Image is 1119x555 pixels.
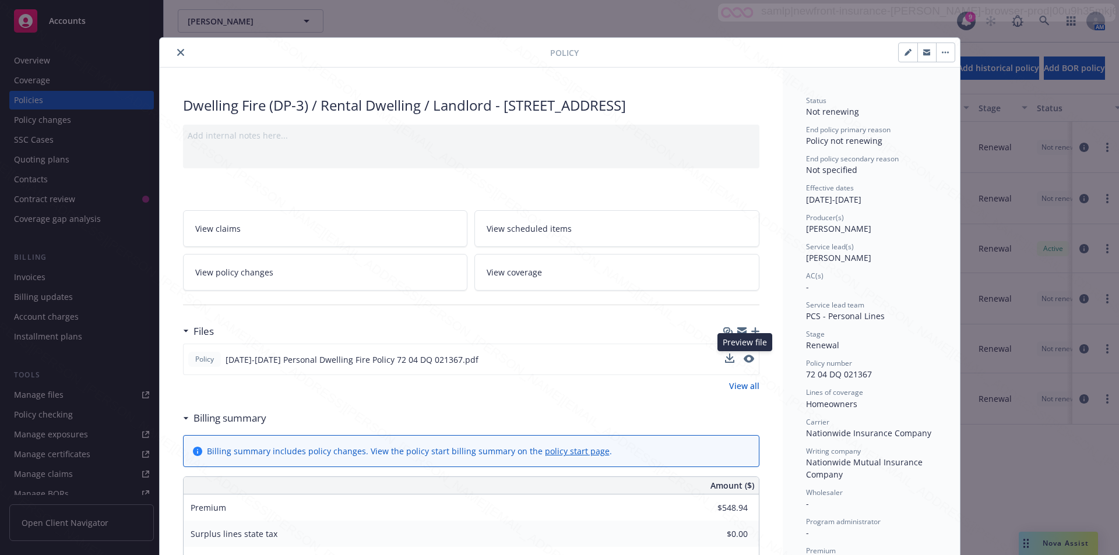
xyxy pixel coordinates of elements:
span: Policy [193,354,216,365]
span: View coverage [487,266,542,278]
a: View all [729,380,759,392]
span: [PERSON_NAME] [806,252,871,263]
span: Status [806,96,826,105]
a: View policy changes [183,254,468,291]
span: Writing company [806,446,861,456]
input: 0.00 [679,499,755,517]
span: [DATE]-[DATE] Personal Dwelling Fire Policy 72 04 DQ 021367.pdf [226,353,478,366]
button: close [174,45,188,59]
span: End policy primary reason [806,125,891,135]
h3: Files [193,324,214,339]
span: Effective dates [806,183,854,193]
span: Surplus lines state tax [191,528,277,539]
div: Preview file [717,333,772,351]
div: Homeowners [806,398,937,410]
div: Add internal notes here... [188,129,755,142]
span: View claims [195,222,241,235]
span: Program administrator [806,517,881,526]
div: [DATE] - [DATE] [806,183,937,205]
span: Policy [550,47,579,59]
span: - [806,527,809,538]
h3: Billing summary [193,411,266,426]
span: Policy not renewing [806,135,882,146]
span: Service lead(s) [806,242,854,252]
span: Nationwide Insurance Company [806,427,931,439]
a: View coverage [474,254,759,291]
span: Nationwide Mutual Insurance Company [806,457,925,480]
span: PCS - Personal Lines [806,310,885,321]
span: 72 04 DQ 021367 [806,369,872,380]
a: View scheduled items [474,210,759,247]
span: Service lead team [806,300,864,310]
span: Producer(s) [806,213,844,222]
span: View scheduled items [487,222,572,235]
span: Renewal [806,340,839,351]
a: policy start page [545,446,610,457]
span: Policy number [806,358,852,368]
input: 0.00 [679,525,755,543]
span: Carrier [806,417,829,427]
span: End policy secondary reason [806,154,899,164]
div: Files [183,324,214,339]
button: download file [725,353,734,363]
div: Billing summary [183,411,266,426]
span: View policy changes [195,266,273,278]
span: [PERSON_NAME] [806,223,871,234]
span: Premium [191,502,226,513]
span: - [806,281,809,292]
button: preview file [744,353,754,366]
a: View claims [183,210,468,247]
div: Dwelling Fire (DP-3) / Rental Dwelling / Landlord - [STREET_ADDRESS] [183,96,759,115]
span: Lines of coverage [806,387,863,397]
span: Stage [806,329,825,339]
span: Not specified [806,164,857,175]
span: Wholesaler [806,487,843,497]
div: Billing summary includes policy changes. View the policy start billing summary on the . [207,445,612,457]
span: - [806,498,809,509]
button: download file [725,353,734,366]
span: AC(s) [806,271,824,281]
span: Amount ($) [710,479,754,492]
span: Not renewing [806,106,859,117]
button: preview file [744,355,754,363]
